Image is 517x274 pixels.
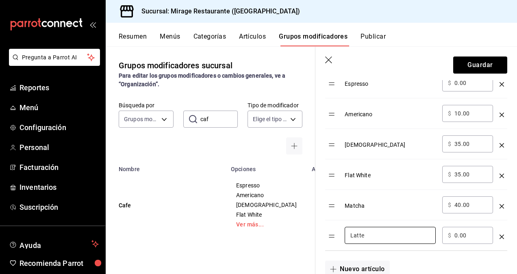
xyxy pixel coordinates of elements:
label: Búsqueda por [119,102,174,108]
span: Menú [20,102,99,113]
div: Americano [345,105,436,118]
div: Flat White [345,166,436,179]
span: Reportes [20,82,99,93]
span: Configuración [20,122,99,133]
button: Pregunta a Parrot AI [9,49,100,66]
table: simple table [106,161,371,237]
a: Pregunta a Parrot AI [6,59,100,67]
label: Tipo de modificador [248,102,302,108]
span: $ [448,233,451,238]
button: Guardar [453,57,507,74]
button: Publicar [361,33,386,46]
span: Inventarios [20,182,99,193]
span: Ayuda [20,239,88,249]
th: Nombre [106,161,226,172]
span: Espresso [236,183,297,188]
button: Categorías [193,33,226,46]
strong: Para editar los grupos modificadores o cambios generales, ve a “Organización”. [119,72,285,87]
span: Grupos modificadores [124,115,159,123]
span: Americano [236,192,297,198]
span: $ [448,202,451,208]
button: Artículos [239,33,266,46]
span: Facturación [20,162,99,173]
button: Cafe [119,201,216,209]
th: Opciones [226,161,307,172]
span: Personal [20,142,99,153]
span: $ [448,141,451,147]
span: Pregunta a Parrot AI [22,53,87,62]
span: $ [448,111,451,116]
span: [DEMOGRAPHIC_DATA] [236,202,297,208]
span: Recomienda Parrot [20,258,99,269]
button: Resumen [119,33,147,46]
div: Matcha [345,196,436,210]
button: open_drawer_menu [89,21,96,28]
span: $ [448,80,451,86]
div: [DEMOGRAPHIC_DATA] [345,135,436,149]
input: Buscar [200,111,238,127]
table: optionsTable [325,48,507,250]
button: Grupos modificadores [279,33,348,46]
th: Artículos [307,161,340,172]
button: Menús [160,33,180,46]
span: Elige el tipo de modificador [253,115,287,123]
div: navigation tabs [119,33,517,46]
a: Ver más... [236,222,297,227]
h3: Sucursal: Mirage Restaurante ([GEOGRAPHIC_DATA]) [135,7,300,16]
div: Espresso [345,74,436,88]
span: Suscripción [20,202,99,213]
span: Flat White [236,212,297,217]
span: $ [448,172,451,177]
div: Grupos modificadores sucursal [119,59,232,72]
